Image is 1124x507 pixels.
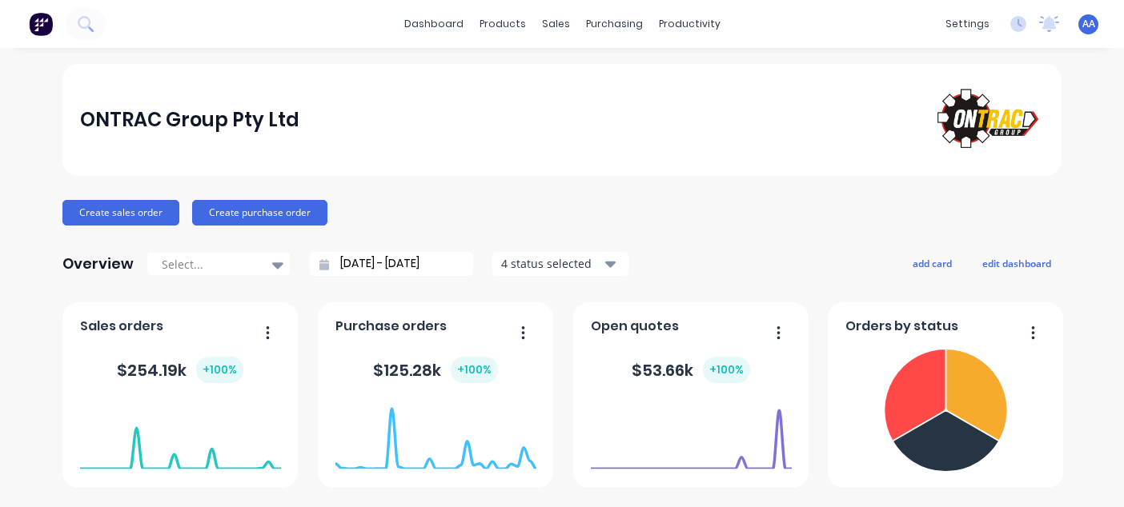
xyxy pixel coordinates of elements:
[196,357,243,383] div: + 100 %
[62,248,134,280] div: Overview
[578,12,651,36] div: purchasing
[29,12,53,36] img: Factory
[1082,17,1095,31] span: AA
[80,104,299,136] div: ONTRAC Group Pty Ltd
[80,317,163,336] span: Sales orders
[335,317,447,336] span: Purchase orders
[373,357,498,383] div: $ 125.28k
[472,12,534,36] div: products
[845,317,958,336] span: Orders by status
[591,317,679,336] span: Open quotes
[396,12,472,36] a: dashboard
[632,357,750,383] div: $ 53.66k
[62,200,179,226] button: Create sales order
[932,84,1044,156] img: ONTRAC Group Pty Ltd
[117,357,243,383] div: $ 254.19k
[902,253,962,273] button: add card
[192,200,327,226] button: Create purchase order
[492,252,628,276] button: 4 status selected
[972,253,1062,273] button: edit dashboard
[703,357,750,383] div: + 100 %
[501,255,602,272] div: 4 status selected
[451,357,498,383] div: + 100 %
[937,12,998,36] div: settings
[651,12,729,36] div: productivity
[534,12,578,36] div: sales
